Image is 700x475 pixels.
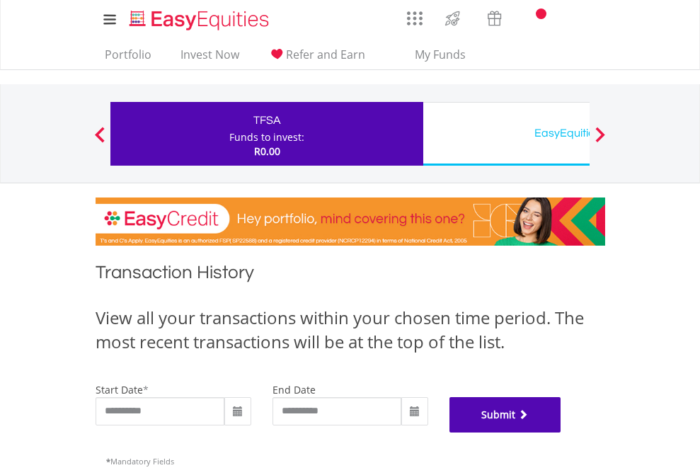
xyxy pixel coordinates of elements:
[483,7,506,30] img: vouchers-v2.svg
[515,4,551,32] a: Notifications
[394,45,487,64] span: My Funds
[587,4,624,35] a: My Profile
[474,4,515,30] a: Vouchers
[106,456,174,467] span: Mandatory Fields
[441,7,464,30] img: thrive-v2.svg
[127,8,275,32] img: EasyEquities_Logo.png
[551,4,587,32] a: FAQ's and Support
[398,4,432,26] a: AppsGrid
[96,260,605,292] h1: Transaction History
[272,383,316,396] label: end date
[586,134,614,148] button: Next
[86,134,114,148] button: Previous
[99,47,157,69] a: Portfolio
[229,130,304,144] div: Funds to invest:
[449,397,561,433] button: Submit
[96,198,605,246] img: EasyCredit Promotion Banner
[119,110,415,130] div: TFSA
[254,144,280,158] span: R0.00
[96,306,605,355] div: View all your transactions within your chosen time period. The most recent transactions will be a...
[263,47,371,69] a: Refer and Earn
[96,383,143,396] label: start date
[286,47,365,62] span: Refer and Earn
[175,47,245,69] a: Invest Now
[124,4,275,32] a: Home page
[407,11,423,26] img: grid-menu-icon.svg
